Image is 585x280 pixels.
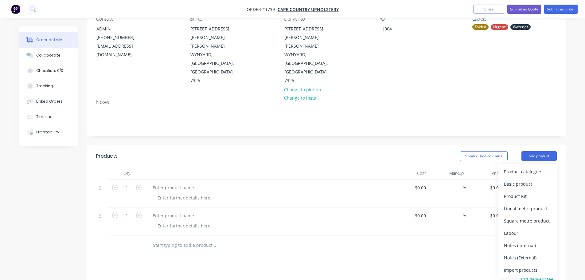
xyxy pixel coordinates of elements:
button: Submit as Quote [507,5,541,14]
div: Basic product [504,179,551,188]
div: Product catalogue [504,167,551,176]
div: Square metre product [504,216,551,225]
div: [PHONE_NUMBER] [96,33,147,42]
div: J004 [378,24,397,33]
div: ADMIN[PHONE_NUMBER][EMAIL_ADDRESS][DOMAIN_NAME] [91,24,153,59]
div: WYNYARD, [GEOGRAPHIC_DATA], [GEOGRAPHIC_DATA], 7325 [190,50,241,85]
input: Start typing to add a product... [153,239,275,251]
div: Notes (External) [504,253,551,262]
button: Change to install [281,94,322,102]
div: [STREET_ADDRESS][PERSON_NAME][PERSON_NAME]WYNYARD, [GEOGRAPHIC_DATA], [GEOGRAPHIC_DATA], 7325 [185,24,247,85]
div: [STREET_ADDRESS][PERSON_NAME][PERSON_NAME] [190,25,241,50]
div: Deliver to [284,16,368,22]
div: Contact [96,16,180,22]
button: Profitability [19,124,78,140]
div: Notes (Internal) [504,241,551,250]
div: Qty [108,167,145,179]
button: Close [474,5,504,14]
div: Profitability [36,129,59,135]
span: % [462,184,466,191]
div: Linked Orders [36,99,63,104]
button: Timeline [19,109,78,124]
button: Tracking [19,78,78,94]
div: Notes [96,99,557,105]
div: Cost [391,167,429,179]
div: Import products [504,266,551,274]
button: Linked Orders [19,94,78,109]
div: WYNYARD, [GEOGRAPHIC_DATA], [GEOGRAPHIC_DATA], 7325 [284,50,335,85]
div: ADMIN [96,25,147,33]
div: Order details [36,37,62,43]
div: Labels [472,16,556,22]
span: Order #1739 - [247,6,278,12]
div: Urgent [491,24,508,30]
div: Products [96,152,118,160]
div: Labour [504,229,551,238]
div: [EMAIL_ADDRESS][DOMAIN_NAME] [96,42,147,59]
div: Markup [428,167,466,179]
a: Cape Country Upholstery [278,6,339,12]
button: Add product [521,151,557,161]
button: Change to pick up [281,85,324,93]
button: Collaborate [19,48,78,63]
button: Order details [19,32,78,48]
button: Submit as Order [544,5,578,14]
div: Checklists 0/0 [36,68,63,73]
div: PO [378,16,462,22]
div: [STREET_ADDRESS][PERSON_NAME][PERSON_NAME] [284,25,335,50]
div: Bill to [190,16,274,22]
div: Price [466,167,504,179]
div: Timeline [36,114,53,120]
button: Checklists 0/0 [19,63,78,78]
span: % [462,212,466,219]
div: Collaborate [36,53,60,58]
div: Waterjet [510,24,531,30]
div: Tracking [36,83,53,89]
button: Show / Hide columns [460,151,508,161]
img: Factory [11,5,20,14]
div: Folded [472,24,489,30]
div: Product Kit [504,192,551,201]
div: [STREET_ADDRESS][PERSON_NAME][PERSON_NAME]WYNYARD, [GEOGRAPHIC_DATA], [GEOGRAPHIC_DATA], 7325 [279,24,341,85]
div: Lineal metre product [504,204,551,213]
